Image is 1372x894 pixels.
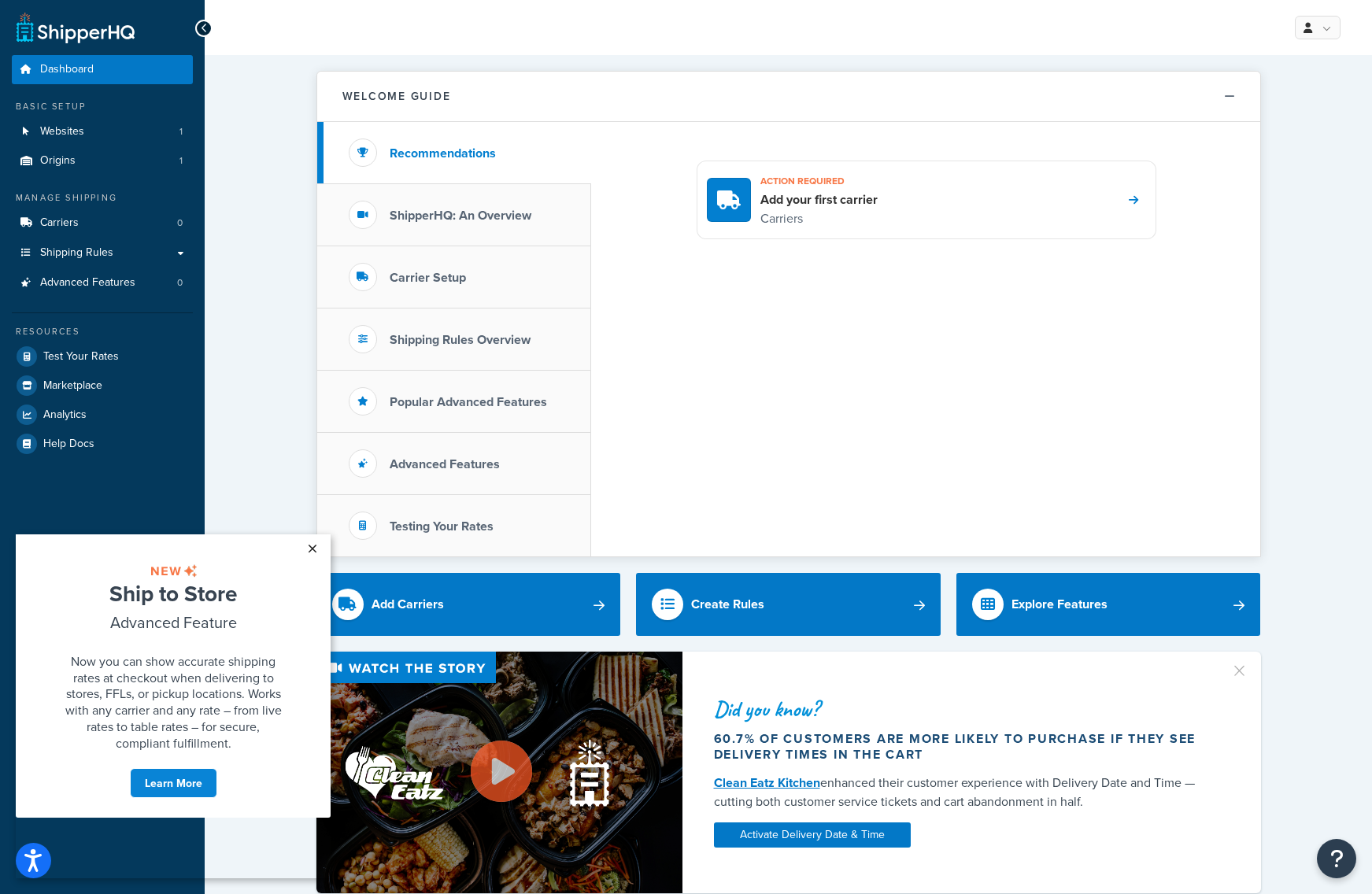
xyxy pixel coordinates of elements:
a: Websites1 [12,117,193,146]
a: Carriers0 [12,209,193,238]
span: Dashboard [40,63,94,76]
span: Help Docs [43,438,94,451]
span: Origins [40,154,76,168]
h3: Popular Advanced Features [390,395,547,409]
h3: Testing Your Rates [390,519,494,534]
div: Resources [12,325,193,338]
a: Origins1 [12,146,193,175]
a: Activate Delivery Date & Time [714,822,911,848]
span: 1 [179,154,183,168]
li: Origins [12,146,193,175]
li: Websites [12,117,193,146]
a: Shipping Rules [12,238,193,268]
a: Test Your Rates [12,342,193,371]
h3: Shipping Rules Overview [390,333,531,347]
h3: Advanced Features [390,457,500,471]
span: Advanced Features [40,276,135,290]
li: Carriers [12,209,193,238]
h3: Recommendations [390,146,496,161]
button: Open Resource Center [1317,839,1356,878]
a: Learn More [114,234,202,264]
a: Marketplace [12,371,193,400]
a: Add Carriers [316,573,621,636]
span: Analytics [43,408,87,422]
a: Dashboard [12,55,193,84]
div: 60.7% of customers are more likely to purchase if they see delivery times in the cart [714,731,1211,763]
div: Create Rules [691,593,764,615]
a: Help Docs [12,430,193,458]
a: Advanced Features0 [12,268,193,297]
span: Advanced Feature [94,76,221,99]
h3: Action required [760,171,878,191]
h3: Carrier Setup [390,271,466,285]
a: Create Rules [636,573,941,636]
span: Shipping Rules [40,246,113,260]
a: Explore Features [956,573,1261,636]
span: Marketplace [43,379,102,393]
img: Video thumbnail [316,652,682,893]
div: enhanced their customer experience with Delivery Date and Time — cutting both customer service ti... [714,774,1211,811]
span: Test Your Rates [43,350,119,364]
div: Did you know? [714,698,1211,720]
p: Carriers [760,209,878,229]
div: Explore Features [1011,593,1108,615]
a: Analytics [12,401,193,429]
button: Welcome Guide [317,72,1260,122]
span: Carriers [40,216,79,230]
h2: Welcome Guide [342,91,451,102]
h3: ShipperHQ: An Overview [390,209,531,223]
div: Add Carriers [372,593,444,615]
li: Advanced Features [12,268,193,297]
h4: Add your first carrier [760,191,878,209]
span: 0 [177,276,183,290]
div: Manage Shipping [12,191,193,205]
a: Clean Eatz Kitchen [714,774,820,792]
span: Websites [40,125,84,139]
div: Basic Setup [12,100,193,113]
span: Now you can show accurate shipping rates at checkout when delivering to stores, FFLs, or pickup l... [50,118,266,217]
span: 1 [179,125,183,139]
span: 0 [177,216,183,230]
span: Ship to Store [94,43,221,75]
